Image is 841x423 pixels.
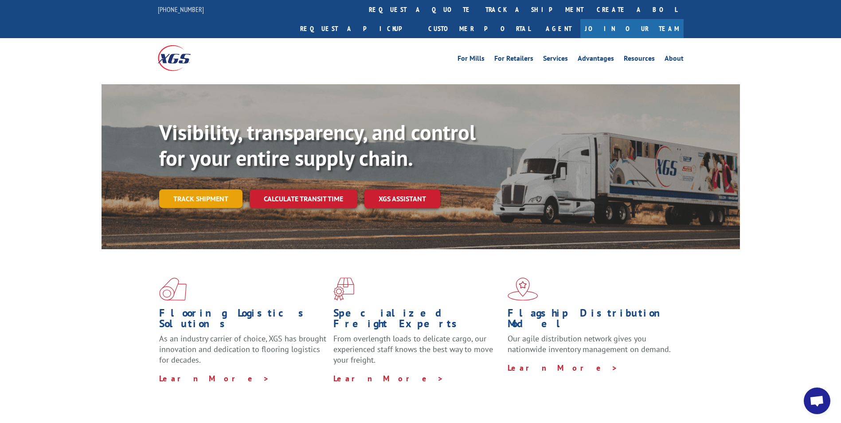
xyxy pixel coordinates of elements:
a: For Mills [458,55,485,65]
a: Calculate transit time [250,189,357,208]
a: Customer Portal [422,19,537,38]
a: Learn More > [333,373,444,384]
span: As an industry carrier of choice, XGS has brought innovation and dedication to flooring logistics... [159,333,326,365]
h1: Flooring Logistics Solutions [159,308,327,333]
a: Learn More > [159,373,270,384]
div: Open chat [804,388,830,414]
a: [PHONE_NUMBER] [158,5,204,14]
img: xgs-icon-total-supply-chain-intelligence-red [159,278,187,301]
p: From overlength loads to delicate cargo, our experienced staff knows the best way to move your fr... [333,333,501,373]
b: Visibility, transparency, and control for your entire supply chain. [159,118,476,172]
a: For Retailers [494,55,533,65]
a: Agent [537,19,580,38]
h1: Specialized Freight Experts [333,308,501,333]
a: Resources [624,55,655,65]
h1: Flagship Distribution Model [508,308,675,333]
a: Track shipment [159,189,243,208]
img: xgs-icon-flagship-distribution-model-red [508,278,538,301]
img: xgs-icon-focused-on-flooring-red [333,278,354,301]
a: Services [543,55,568,65]
a: XGS ASSISTANT [364,189,440,208]
a: Join Our Team [580,19,684,38]
a: Learn More > [508,363,618,373]
span: Our agile distribution network gives you nationwide inventory management on demand. [508,333,671,354]
a: About [665,55,684,65]
a: Request a pickup [293,19,422,38]
a: Advantages [578,55,614,65]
